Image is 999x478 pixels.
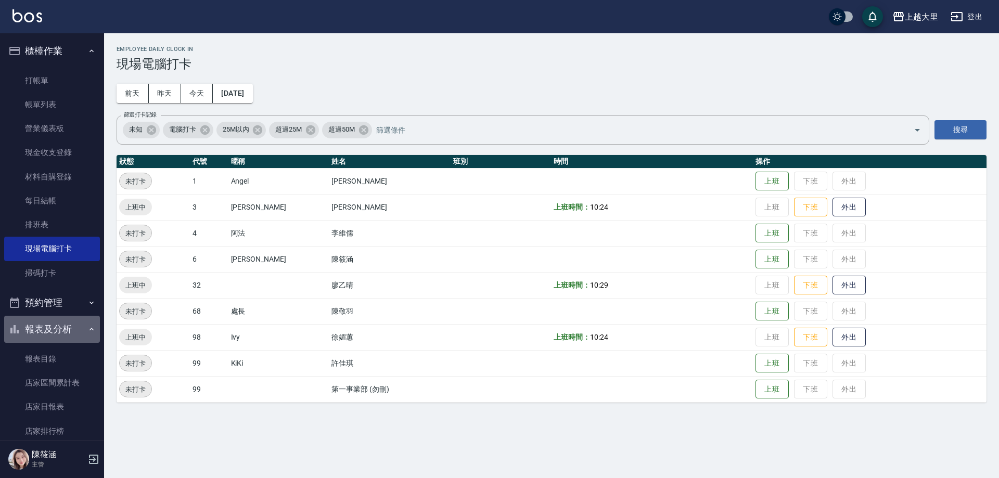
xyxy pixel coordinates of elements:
[554,203,590,211] b: 上班時間：
[119,332,152,343] span: 上班中
[329,194,450,220] td: [PERSON_NAME]
[322,124,361,135] span: 超過50M
[4,189,100,213] a: 每日結帳
[755,380,789,399] button: 上班
[4,419,100,443] a: 店家排行榜
[120,254,151,265] span: 未打卡
[149,84,181,103] button: 昨天
[4,140,100,164] a: 現金收支登錄
[123,122,160,138] div: 未知
[120,306,151,317] span: 未打卡
[119,202,152,213] span: 上班中
[862,6,883,27] button: save
[117,46,987,53] h2: Employee Daily Clock In
[190,298,228,324] td: 68
[32,460,85,469] p: 主管
[123,124,149,135] span: 未知
[4,213,100,237] a: 排班表
[755,250,789,269] button: 上班
[119,280,152,291] span: 上班中
[228,194,329,220] td: [PERSON_NAME]
[120,228,151,239] span: 未打卡
[329,155,450,169] th: 姓名
[329,272,450,298] td: 廖乙晴
[322,122,372,138] div: 超過50M
[794,198,827,217] button: 下班
[329,246,450,272] td: 陳筱涵
[163,122,213,138] div: 電腦打卡
[190,155,228,169] th: 代號
[216,124,255,135] span: 25M以內
[117,84,149,103] button: 前天
[228,298,329,324] td: 處長
[4,395,100,419] a: 店家日報表
[190,350,228,376] td: 99
[888,6,942,28] button: 上越大里
[590,333,608,341] span: 10:24
[832,198,866,217] button: 外出
[120,384,151,395] span: 未打卡
[4,371,100,395] a: 店家區間累計表
[12,9,42,22] img: Logo
[451,155,552,169] th: 班別
[551,155,752,169] th: 時間
[4,93,100,117] a: 帳單列表
[4,69,100,93] a: 打帳單
[4,347,100,371] a: 報表目錄
[329,298,450,324] td: 陳敬羽
[269,122,319,138] div: 超過25M
[794,328,827,347] button: 下班
[755,172,789,191] button: 上班
[190,194,228,220] td: 3
[190,376,228,402] td: 99
[554,333,590,341] b: 上班時間：
[163,124,202,135] span: 電腦打卡
[32,449,85,460] h5: 陳筱涵
[213,84,252,103] button: [DATE]
[4,165,100,189] a: 材料自購登錄
[190,220,228,246] td: 4
[832,276,866,295] button: 外出
[329,350,450,376] td: 許佳琪
[228,350,329,376] td: KiKi
[190,324,228,350] td: 98
[228,220,329,246] td: 阿法
[4,117,100,140] a: 營業儀表板
[909,122,926,138] button: Open
[755,224,789,243] button: 上班
[190,272,228,298] td: 32
[374,121,895,139] input: 篩選條件
[4,261,100,285] a: 掃碼打卡
[329,220,450,246] td: 李維儒
[190,168,228,194] td: 1
[946,7,987,27] button: 登出
[190,246,228,272] td: 6
[228,155,329,169] th: 暱稱
[794,276,827,295] button: 下班
[228,324,329,350] td: Ivy
[4,316,100,343] button: 報表及分析
[755,354,789,373] button: 上班
[753,155,987,169] th: 操作
[905,10,938,23] div: 上越大里
[4,37,100,64] button: 櫃檯作業
[117,57,987,71] h3: 現場電腦打卡
[590,203,608,211] span: 10:24
[228,246,329,272] td: [PERSON_NAME]
[269,124,308,135] span: 超過25M
[8,449,29,470] img: Person
[181,84,213,103] button: 今天
[4,289,100,316] button: 預約管理
[216,122,266,138] div: 25M以內
[120,176,151,187] span: 未打卡
[120,358,151,369] span: 未打卡
[117,155,190,169] th: 狀態
[755,302,789,321] button: 上班
[832,328,866,347] button: 外出
[329,324,450,350] td: 徐媚蕙
[934,120,987,139] button: 搜尋
[329,376,450,402] td: 第一事業部 (勿刪)
[590,281,608,289] span: 10:29
[124,111,157,119] label: 篩選打卡記錄
[228,168,329,194] td: Angel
